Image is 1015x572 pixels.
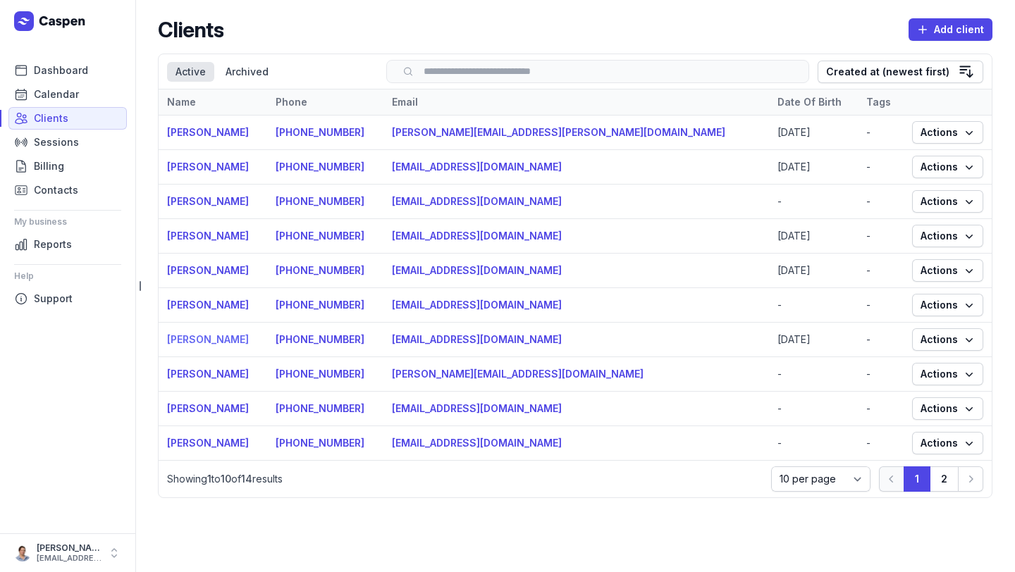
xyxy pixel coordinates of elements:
a: [PHONE_NUMBER] [276,368,364,380]
a: [PHONE_NUMBER] [276,402,364,414]
td: - [769,288,858,323]
a: [EMAIL_ADDRESS][DOMAIN_NAME] [392,230,562,242]
div: Help [14,265,121,287]
a: [EMAIL_ADDRESS][DOMAIN_NAME] [392,195,562,207]
span: Clients [34,110,68,127]
button: Actions [912,259,983,282]
button: Actions [912,225,983,247]
nav: Tabs [167,62,378,82]
span: Actions [921,366,975,383]
p: Showing to of results [167,472,763,486]
span: Dashboard [34,62,88,79]
a: [PHONE_NUMBER] [276,161,364,173]
div: Archived [217,62,277,82]
td: - [769,392,858,426]
button: Actions [912,121,983,144]
span: Actions [921,158,975,175]
td: - [769,426,858,461]
span: Reports [34,236,72,253]
a: [PHONE_NUMBER] [276,437,364,449]
td: [DATE] [769,254,858,288]
a: [PERSON_NAME] [167,368,249,380]
a: [PHONE_NUMBER] [276,299,364,311]
a: [EMAIL_ADDRESS][DOMAIN_NAME] [392,264,562,276]
div: My business [14,211,121,233]
span: Actions [921,297,975,313]
td: - [769,357,858,392]
a: [PHONE_NUMBER] [276,264,364,276]
button: Created at (newest first) [818,61,983,83]
a: [PERSON_NAME] [167,333,249,345]
span: Actions [921,400,975,417]
td: [DATE] [769,323,858,357]
div: - [866,332,895,347]
div: [EMAIL_ADDRESS][DOMAIN_NAME] [37,554,101,564]
a: [PERSON_NAME] [167,437,249,449]
span: 10 [221,473,231,485]
td: [DATE] [769,219,858,254]
button: Actions [912,397,983,420]
span: Actions [921,193,975,210]
button: Actions [912,294,983,316]
span: Actions [921,435,975,452]
th: Tags [858,89,904,116]
div: - [866,402,895,416]
button: 1 [904,466,930,492]
span: Billing [34,158,64,175]
td: - [769,185,858,219]
a: [PERSON_NAME] [167,126,249,138]
a: [PERSON_NAME] [167,230,249,242]
th: Email [383,89,769,116]
div: - [866,125,895,139]
nav: Pagination [879,466,983,492]
span: Calendar [34,86,79,103]
th: Name [159,89,267,116]
a: [PERSON_NAME] [167,195,249,207]
button: Add client [909,18,992,41]
div: - [866,298,895,312]
div: Created at (newest first) [826,63,949,80]
a: [EMAIL_ADDRESS][DOMAIN_NAME] [392,161,562,173]
a: [PHONE_NUMBER] [276,230,364,242]
span: Actions [921,124,975,141]
span: Support [34,290,73,307]
a: [PERSON_NAME][EMAIL_ADDRESS][DOMAIN_NAME] [392,368,644,380]
td: [DATE] [769,150,858,185]
a: [EMAIL_ADDRESS][DOMAIN_NAME] [392,437,562,449]
img: User profile image [14,545,31,561]
button: Actions [912,363,983,385]
a: [PERSON_NAME][EMAIL_ADDRESS][PERSON_NAME][DOMAIN_NAME] [392,126,725,138]
span: Contacts [34,182,78,199]
a: [PHONE_NUMBER] [276,333,364,345]
a: [EMAIL_ADDRESS][DOMAIN_NAME] [392,299,562,311]
button: Actions [912,156,983,178]
h2: Clients [158,17,223,42]
a: [PERSON_NAME] [167,161,249,173]
div: - [866,367,895,381]
div: [PERSON_NAME] [37,542,101,554]
a: [PHONE_NUMBER] [276,126,364,138]
div: - [866,263,895,278]
a: [PHONE_NUMBER] [276,195,364,207]
div: Active [167,62,214,82]
div: - [866,436,895,450]
div: - [866,229,895,243]
button: 2 [930,466,959,492]
a: [PERSON_NAME] [167,264,249,276]
button: Actions [912,190,983,213]
button: Actions [912,328,983,351]
button: Actions [912,432,983,454]
span: 1 [207,473,211,485]
span: 14 [241,473,252,485]
th: Date Of Birth [769,89,858,116]
a: [PERSON_NAME] [167,402,249,414]
td: [DATE] [769,116,858,150]
a: [EMAIL_ADDRESS][DOMAIN_NAME] [392,333,562,345]
div: - [866,160,895,174]
a: [EMAIL_ADDRESS][DOMAIN_NAME] [392,402,562,414]
span: Sessions [34,134,79,151]
span: Actions [921,262,975,279]
span: Add client [917,21,984,38]
span: Actions [921,228,975,244]
div: - [866,194,895,209]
